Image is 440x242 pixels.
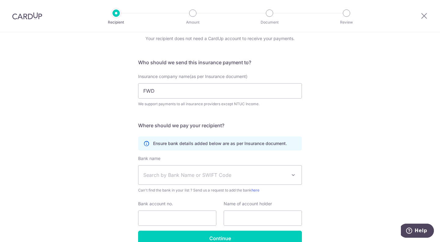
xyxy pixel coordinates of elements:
span: Help [14,4,26,10]
span: Search by Bank Name or SWIFT Code [143,171,287,179]
label: Name of account holder [224,201,272,207]
iframe: Opens a widget where you can find more information [401,224,434,239]
span: Insurance company name(as per Insurance document) [138,74,248,79]
p: Amount [170,19,215,25]
img: CardUp [12,12,42,20]
p: Review [324,19,369,25]
h5: Where should we pay your recipient? [138,122,302,129]
div: We support payments to all insurance providers except NTUC Income. [138,101,302,107]
span: Can't find the bank in your list ? Send us a request to add the bank [138,187,302,193]
p: Recipient [94,19,139,25]
p: Document [247,19,292,25]
label: Bank name [138,155,160,162]
label: Bank account no. [138,201,173,207]
div: Your recipient does not need a CardUp account to receive your payments. [138,35,302,42]
h5: Who should we send this insurance payment to? [138,59,302,66]
p: Ensure bank details added below are as per Insurance document. [153,140,287,147]
a: here [251,188,259,192]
